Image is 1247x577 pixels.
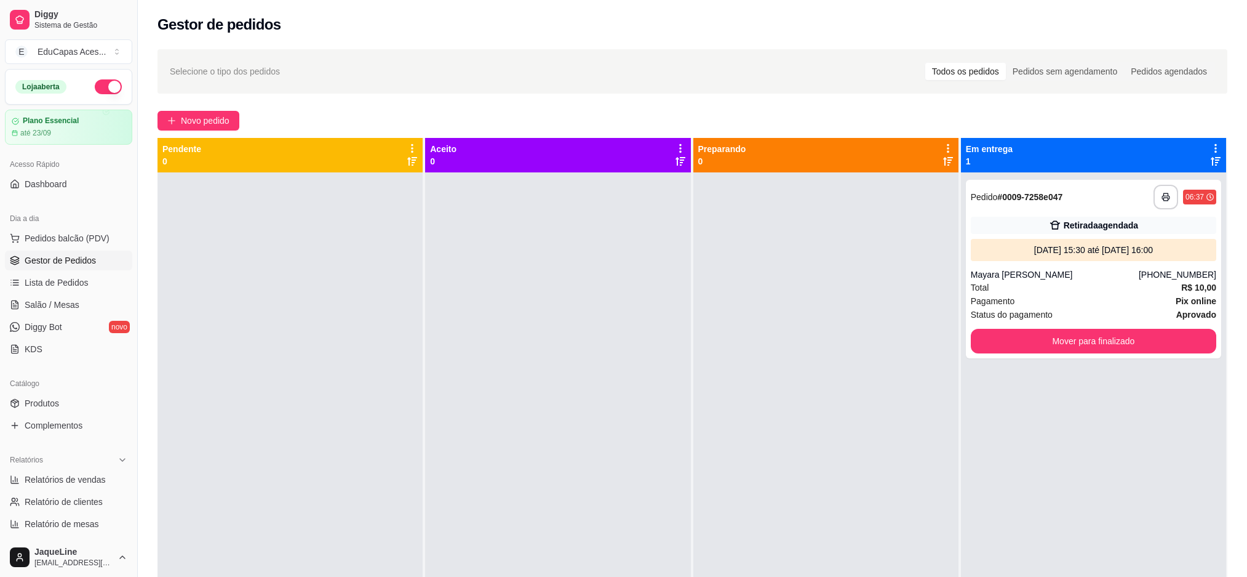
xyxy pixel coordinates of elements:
button: Mover para finalizado [971,329,1216,353]
span: Gestor de Pedidos [25,254,96,267]
p: 0 [698,155,746,167]
p: 1 [966,155,1013,167]
a: DiggySistema de Gestão [5,5,132,34]
span: Relatórios [10,455,43,465]
div: Retirada agendada [1064,219,1138,232]
span: Status do pagamento [971,308,1053,321]
span: Lista de Pedidos [25,276,89,289]
span: Dashboard [25,178,67,190]
strong: # 0009-7258e047 [997,192,1062,202]
div: Pedidos sem agendamento [1006,63,1124,80]
strong: R$ 10,00 [1181,283,1216,293]
div: [DATE] 15:30 até [DATE] 16:00 [976,244,1211,256]
span: Salão / Mesas [25,299,79,311]
span: Novo pedido [181,114,229,127]
div: 06:37 [1185,192,1204,202]
span: E [15,46,28,58]
button: Select a team [5,39,132,64]
strong: aprovado [1176,310,1216,320]
p: Pendente [162,143,201,155]
span: Pedido [971,192,998,202]
a: Complementos [5,416,132,435]
a: KDS [5,339,132,359]
a: Relatórios de vendas [5,470,132,490]
button: Novo pedido [157,111,239,131]
button: Alterar Status [95,79,122,94]
span: Produtos [25,397,59,410]
div: EduCapas Aces ... [38,46,106,58]
div: Todos os pedidos [925,63,1006,80]
p: Preparando [698,143,746,155]
a: Plano Essencialaté 23/09 [5,110,132,145]
div: Acesso Rápido [5,155,132,174]
div: [PHONE_NUMBER] [1139,268,1216,281]
strong: Pix online [1176,296,1216,306]
span: JaqueLine [34,547,113,558]
article: até 23/09 [20,128,51,138]
div: Mayara [PERSON_NAME] [971,268,1139,281]
p: Aceito [430,143,456,155]
a: Gestor de Pedidos [5,251,132,270]
a: Produtos [5,393,132,413]
span: KDS [25,343,42,355]
h2: Gestor de pedidos [157,15,281,34]
span: Complementos [25,419,82,432]
a: Lista de Pedidos [5,273,132,293]
span: Relatórios de vendas [25,474,106,486]
span: Selecione o tipo dos pedidos [170,65,280,78]
span: Total [971,281,989,294]
span: Relatório de mesas [25,518,99,530]
p: 0 [430,155,456,167]
button: JaqueLine[EMAIL_ADDRESS][DOMAIN_NAME] [5,543,132,572]
div: Pedidos agendados [1124,63,1214,80]
div: Dia a dia [5,209,132,228]
div: Loja aberta [15,80,66,94]
a: Diggy Botnovo [5,317,132,337]
span: Pedidos balcão (PDV) [25,232,110,244]
a: Dashboard [5,174,132,194]
a: Salão / Mesas [5,295,132,315]
span: Pagamento [971,294,1015,308]
span: Sistema de Gestão [34,20,127,30]
a: Relatório de mesas [5,514,132,534]
p: Em entrega [966,143,1013,155]
span: Diggy [34,9,127,20]
span: [EMAIL_ADDRESS][DOMAIN_NAME] [34,558,113,568]
span: Diggy Bot [25,321,62,333]
span: plus [167,116,176,125]
article: Plano Essencial [23,116,79,126]
a: Relatório de fidelidadenovo [5,536,132,556]
button: Pedidos balcão (PDV) [5,228,132,248]
a: Relatório de clientes [5,492,132,512]
span: Relatório de clientes [25,496,103,508]
p: 0 [162,155,201,167]
div: Catálogo [5,374,132,393]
